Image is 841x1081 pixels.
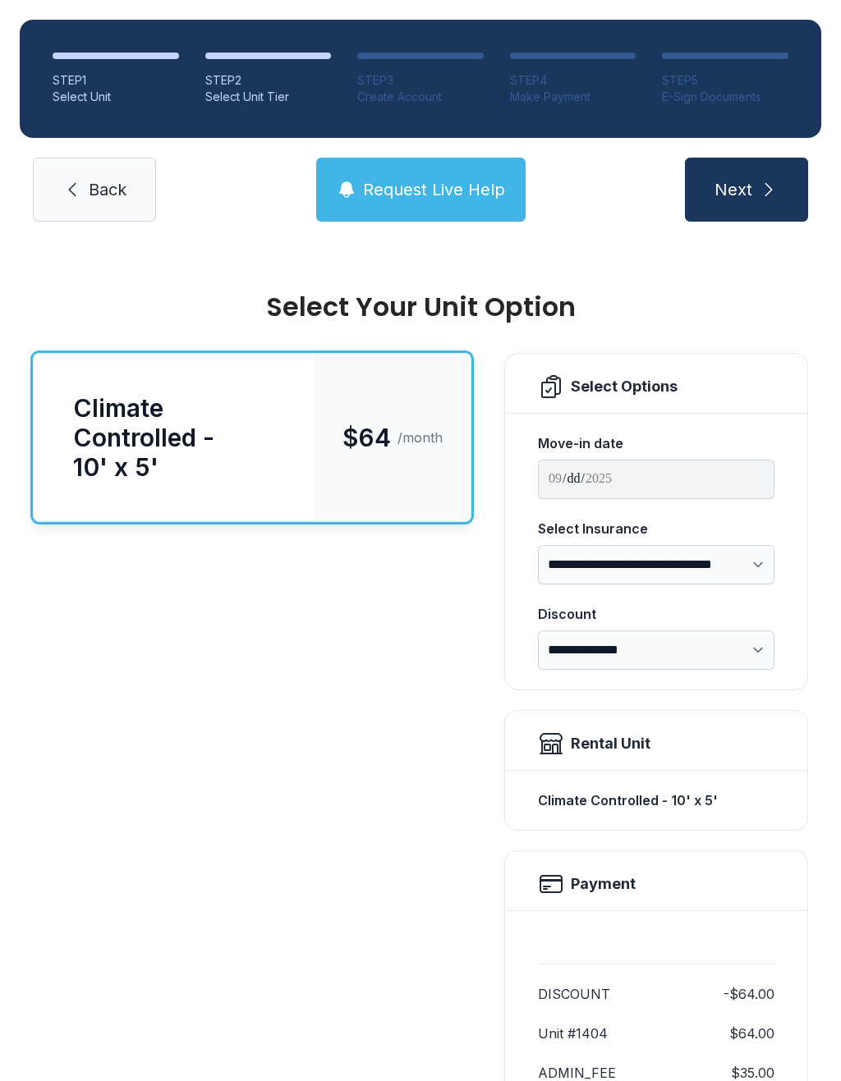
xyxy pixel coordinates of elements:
[571,375,678,398] div: Select Options
[724,984,774,1004] dd: -$64.00
[571,873,636,895] h2: Payment
[398,428,443,447] span: /month
[357,89,484,105] div: Create Account
[538,545,774,584] select: Select Insurance
[73,393,275,482] div: Climate Controlled - 10' x 5'
[510,89,636,105] div: Make Payment
[53,89,179,105] div: Select Unit
[205,72,332,89] div: STEP 2
[205,89,332,105] div: Select Unit Tier
[538,433,774,453] div: Move-in date
[662,72,788,89] div: STEP 5
[538,784,774,817] div: Climate Controlled - 10' x 5'
[715,178,752,201] span: Next
[538,630,774,670] select: Discount
[357,72,484,89] div: STEP 3
[363,178,505,201] span: Request Live Help
[33,294,808,320] div: Select Your Unit Option
[538,460,774,499] input: Move-in date
[538,519,774,538] div: Select Insurance
[538,984,610,1004] dt: DISCOUNT
[571,732,650,755] div: Rental Unit
[89,178,126,201] span: Back
[342,423,391,452] span: $64
[538,1024,608,1043] dt: Unit #1404
[538,604,774,624] div: Discount
[662,89,788,105] div: E-Sign Documents
[510,72,636,89] div: STEP 4
[53,72,179,89] div: STEP 1
[729,1024,774,1043] dd: $64.00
